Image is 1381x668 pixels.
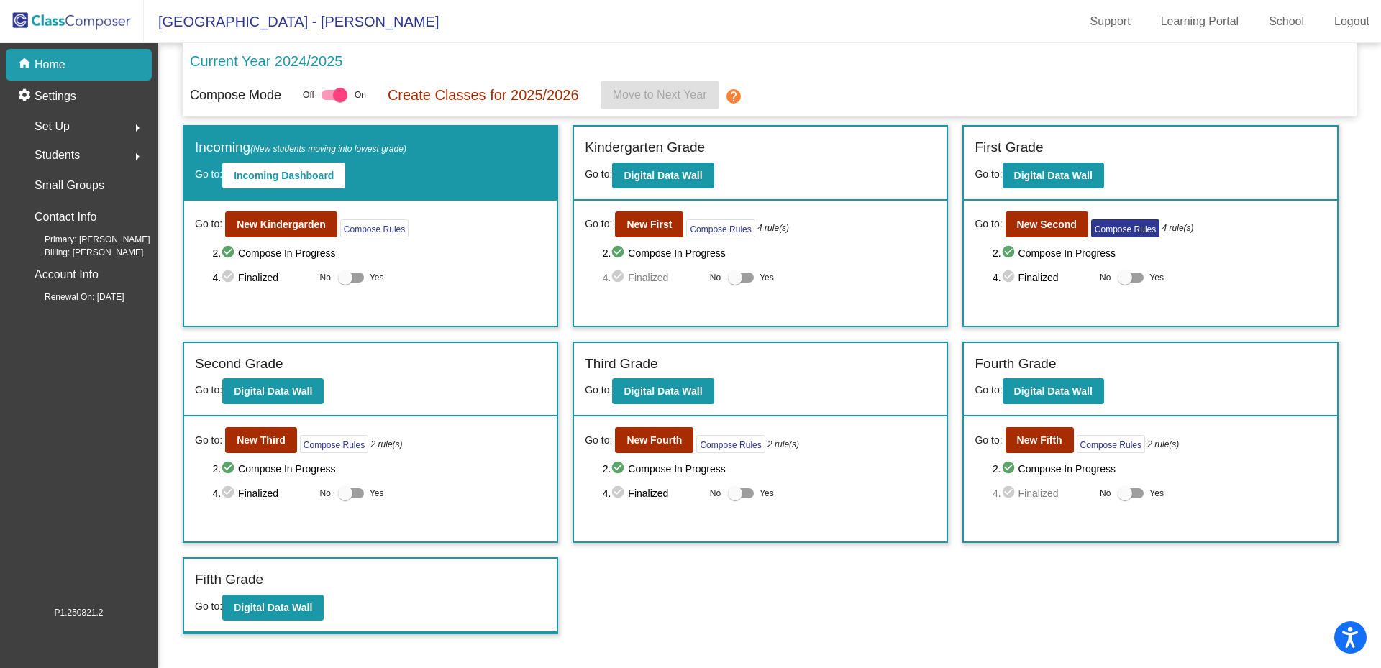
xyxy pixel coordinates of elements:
i: 2 rule(s) [1147,438,1179,451]
mat-icon: check_circle [611,460,628,477]
mat-icon: arrow_right [129,119,146,137]
button: New Second [1006,211,1088,237]
p: Small Groups [35,175,104,196]
span: Go to: [975,216,1002,232]
span: 2. Compose In Progress [212,460,546,477]
b: New Fifth [1017,434,1062,446]
p: Home [35,56,65,73]
a: Logout [1323,10,1381,33]
span: 4. Finalized [212,485,312,502]
span: Go to: [585,168,612,180]
a: School [1257,10,1316,33]
button: Compose Rules [1091,219,1159,237]
i: 2 rule(s) [767,438,799,451]
b: Digital Data Wall [234,602,312,613]
span: (New students moving into lowest grade) [250,144,406,154]
button: Digital Data Wall [222,595,324,621]
button: Digital Data Wall [1003,163,1104,188]
button: Incoming Dashboard [222,163,345,188]
label: Fifth Grade [195,569,263,590]
button: New Kindergarden [225,211,337,237]
button: Digital Data Wall [612,163,714,188]
span: No [1100,487,1111,500]
mat-icon: check_circle [611,485,628,502]
span: Renewal On: [DATE] [22,290,124,303]
button: Compose Rules [300,435,368,453]
p: Current Year 2024/2025 [190,50,342,72]
b: Incoming Dashboard [234,170,334,181]
b: New Fourth [626,434,682,446]
span: Off [303,88,314,101]
span: Students [35,145,80,165]
b: New Third [237,434,286,446]
span: Go to: [975,433,1002,448]
button: Compose Rules [696,435,765,453]
label: First Grade [975,137,1043,158]
mat-icon: check_circle [1001,460,1018,477]
i: 4 rule(s) [757,221,789,234]
span: Yes [1149,269,1164,286]
span: No [320,271,331,284]
p: Account Info [35,265,99,285]
span: Go to: [975,384,1002,395]
span: Yes [370,269,384,286]
label: Incoming [195,137,406,158]
span: Go to: [195,600,222,612]
b: Digital Data Wall [1014,170,1093,181]
label: Fourth Grade [975,354,1056,375]
b: Digital Data Wall [1014,385,1093,397]
p: Settings [35,88,76,105]
button: New Fourth [615,427,693,453]
span: 4. Finalized [993,269,1093,286]
span: 4. Finalized [603,269,703,286]
span: 4. Finalized [603,485,703,502]
button: Digital Data Wall [1003,378,1104,404]
span: Yes [760,485,774,502]
button: New First [615,211,683,237]
label: Kindergarten Grade [585,137,705,158]
b: New First [626,219,672,230]
button: New Third [225,427,297,453]
span: Move to Next Year [613,88,707,101]
span: Yes [1149,485,1164,502]
mat-icon: check_circle [611,244,628,262]
i: 2 rule(s) [371,438,403,451]
b: Digital Data Wall [624,170,702,181]
mat-icon: check_circle [221,485,238,502]
span: Go to: [585,216,612,232]
mat-icon: check_circle [1001,269,1018,286]
p: Contact Info [35,207,96,227]
p: Create Classes for 2025/2026 [388,84,579,106]
a: Support [1079,10,1142,33]
button: Compose Rules [340,219,409,237]
mat-icon: arrow_right [129,148,146,165]
span: 2. Compose In Progress [603,244,936,262]
span: No [320,487,331,500]
span: Primary: [PERSON_NAME] [22,233,150,246]
span: No [710,271,721,284]
mat-icon: check_circle [221,244,238,262]
button: Digital Data Wall [612,378,714,404]
button: New Fifth [1006,427,1074,453]
mat-icon: check_circle [1001,244,1018,262]
span: Yes [370,485,384,502]
mat-icon: home [17,56,35,73]
span: Go to: [585,384,612,395]
span: Go to: [585,433,612,448]
b: Digital Data Wall [234,385,312,397]
button: Digital Data Wall [222,378,324,404]
label: Second Grade [195,354,283,375]
mat-icon: check_circle [221,460,238,477]
span: 2. Compose In Progress [993,460,1326,477]
button: Move to Next Year [601,81,719,109]
span: No [710,487,721,500]
b: Digital Data Wall [624,385,702,397]
span: 4. Finalized [993,485,1093,502]
b: New Second [1017,219,1077,230]
span: 2. Compose In Progress [603,460,936,477]
span: Billing: [PERSON_NAME] [22,246,143,259]
button: Compose Rules [686,219,755,237]
span: [GEOGRAPHIC_DATA] - [PERSON_NAME] [144,10,439,33]
span: Set Up [35,116,70,137]
mat-icon: help [725,88,742,105]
